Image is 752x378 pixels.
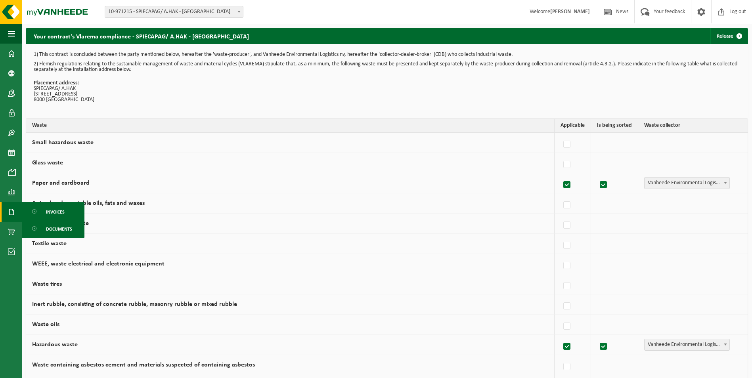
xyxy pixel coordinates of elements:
[550,9,590,15] strong: [PERSON_NAME]
[710,28,747,44] a: Release
[32,180,90,186] label: Paper and cardboard
[32,321,59,328] label: Waste oils
[644,339,730,351] span: Vanheede Environmental Logistics
[644,177,730,189] span: Vanheede Environmental Logistics
[24,204,82,219] a: Invoices
[32,241,67,247] label: Textile waste
[32,281,62,287] label: Waste tires
[32,261,165,267] label: WEEE, waste electrical and electronic equipment
[105,6,243,18] span: 10-971215 - SPIECAPAG/ A.HAK - BRUGGE
[638,119,748,133] th: Waste collector
[46,221,72,237] span: Documents
[591,119,638,133] th: Is being sorted
[645,178,729,189] span: Vanheede Environmental Logistics
[32,160,63,166] label: Glass waste
[24,221,82,236] a: Documents
[34,80,79,86] strong: Placement address:
[32,342,78,348] label: Hazardous waste
[26,28,257,44] h2: Your contract's Vlarema compliance - SPIECAPAG/ A.HAK - [GEOGRAPHIC_DATA]
[32,362,255,368] label: Waste containing asbestos cement and materials suspected of containing asbestos
[555,119,591,133] th: Applicable
[34,52,740,57] p: 1) This contract is concluded between the party mentioned below, hereafter the 'waste-producer', ...
[105,6,243,17] span: 10-971215 - SPIECAPAG/ A.HAK - BRUGGE
[26,119,555,133] th: Waste
[34,61,740,73] p: 2) Flemish regulations relating to the sustainable management of waste and material cycles (VLARE...
[32,139,94,146] label: Small hazardous waste
[32,301,237,307] label: Inert rubble, consisting of concrete rubble, masonry rubble or mixed rubble
[34,80,740,103] p: SPIECAPAG/ A.HAK [STREET_ADDRESS] 8000 [GEOGRAPHIC_DATA]
[645,339,729,350] span: Vanheede Environmental Logistics
[46,204,65,220] span: Invoices
[32,200,145,206] label: Animal and vegetable oils, fats and waxes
